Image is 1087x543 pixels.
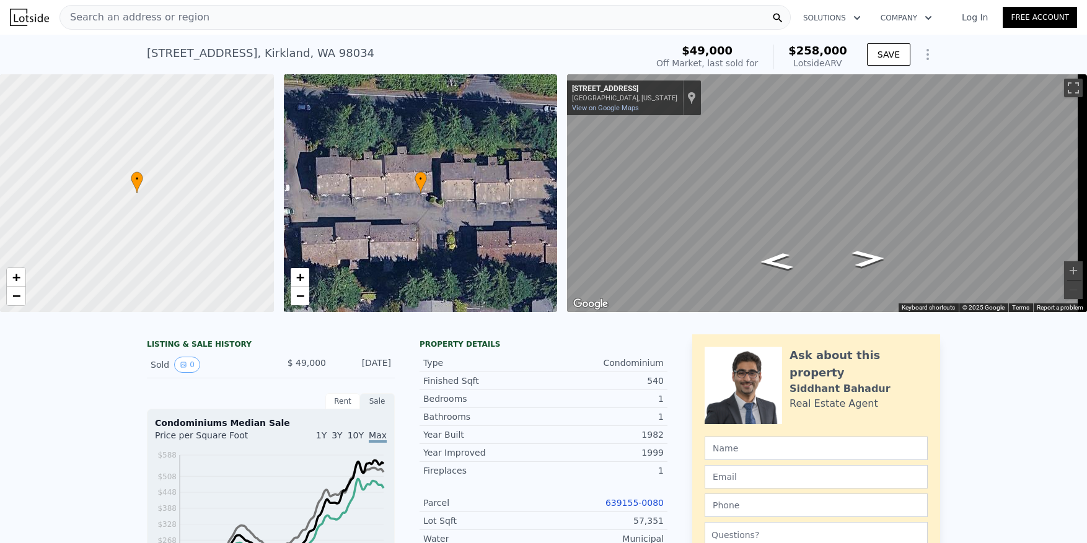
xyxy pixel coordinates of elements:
[871,7,942,29] button: Company
[543,375,664,387] div: 540
[790,381,891,396] div: Siddhant Bahadur
[567,74,1087,312] div: Street View
[131,172,143,193] div: •
[157,504,177,513] tspan: $388
[838,246,900,271] path: Go West, NE 120th St
[423,375,543,387] div: Finished Sqft
[151,357,261,373] div: Sold
[423,393,543,405] div: Bedrooms
[12,269,20,285] span: +
[572,84,677,94] div: [STREET_ADDRESS]
[705,465,928,489] input: Email
[12,288,20,303] span: −
[790,396,878,411] div: Real Estate Agent
[1037,304,1083,311] a: Report a problem
[10,9,49,26] img: Lotside
[291,287,309,305] a: Zoom out
[291,268,309,287] a: Zoom in
[296,269,304,285] span: +
[157,488,177,497] tspan: $448
[369,430,387,443] span: Max
[915,42,940,67] button: Show Options
[348,430,364,440] span: 10Y
[147,339,395,352] div: LISTING & SALE HISTORY
[790,347,928,381] div: Ask about this property
[745,249,808,274] path: Go East, NE 120th St
[570,296,611,312] a: Open this area in Google Maps (opens a new window)
[543,393,664,405] div: 1
[705,437,928,460] input: Name
[682,44,733,57] span: $49,000
[332,430,342,440] span: 3Y
[131,173,143,185] span: •
[1064,79,1083,97] button: Toggle fullscreen view
[60,10,209,25] span: Search an address or region
[543,464,664,477] div: 1
[174,357,200,373] button: View historical data
[1064,261,1083,280] button: Zoom in
[947,11,1003,24] a: Log In
[415,173,427,185] span: •
[336,357,391,373] div: [DATE]
[360,393,395,409] div: Sale
[705,493,928,517] input: Phone
[423,411,543,423] div: Bathrooms
[793,7,871,29] button: Solutions
[962,304,1005,311] span: © 2025 Google
[288,358,326,368] span: $ 49,000
[902,303,955,312] button: Keyboard shortcuts
[543,446,664,459] div: 1999
[656,57,758,69] div: Off Market, last sold for
[1012,304,1029,311] a: Terms (opens in new tab)
[420,339,667,349] div: Property details
[543,515,664,527] div: 57,351
[155,429,271,449] div: Price per Square Foot
[157,472,177,481] tspan: $508
[605,498,664,508] a: 639155-0080
[543,357,664,369] div: Condominium
[423,446,543,459] div: Year Improved
[423,515,543,527] div: Lot Sqft
[543,428,664,441] div: 1982
[157,520,177,529] tspan: $328
[155,417,387,429] div: Condominiums Median Sale
[543,411,664,423] div: 1
[567,74,1087,312] div: Map
[423,357,543,369] div: Type
[423,428,543,441] div: Year Built
[415,172,427,193] div: •
[325,393,360,409] div: Rent
[147,45,374,62] div: [STREET_ADDRESS] , Kirkland , WA 98034
[157,451,177,459] tspan: $588
[7,287,25,305] a: Zoom out
[867,43,910,66] button: SAVE
[296,288,304,303] span: −
[572,94,677,102] div: [GEOGRAPHIC_DATA], [US_STATE]
[687,91,696,105] a: Show location on map
[572,104,639,112] a: View on Google Maps
[788,44,847,57] span: $258,000
[570,296,611,312] img: Google
[316,430,327,440] span: 1Y
[1003,7,1077,28] a: Free Account
[7,268,25,287] a: Zoom in
[1064,280,1083,299] button: Zoom out
[423,464,543,477] div: Fireplaces
[788,57,847,69] div: Lotside ARV
[423,497,543,509] div: Parcel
